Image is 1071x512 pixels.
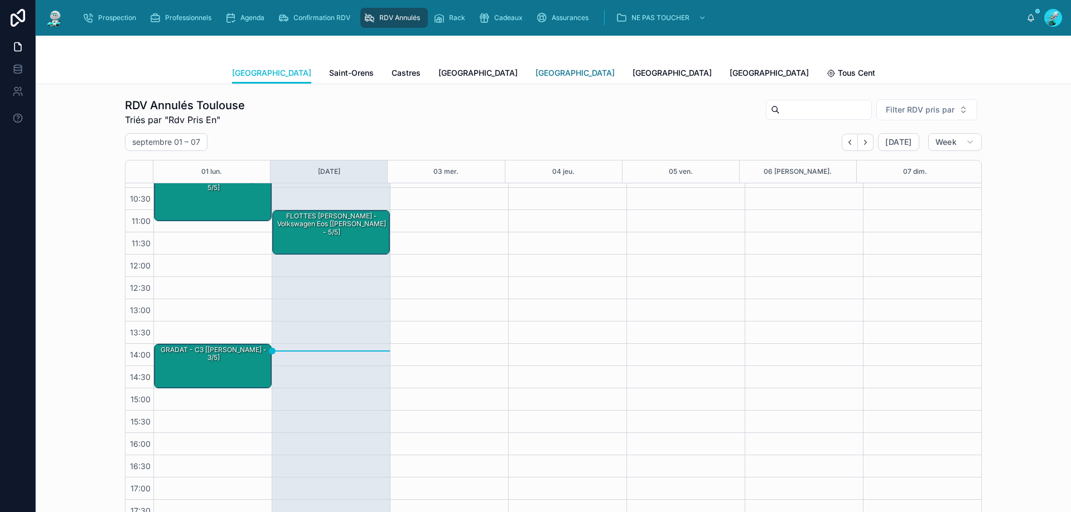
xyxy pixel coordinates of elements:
[156,345,271,363] div: GRADAT - C3 [[PERSON_NAME] - 3/5]
[827,63,887,85] a: Tous Centres
[318,160,340,183] button: [DATE]
[552,160,575,183] button: 04 jeu.
[928,133,982,151] button: Week
[128,484,153,493] span: 17:00
[221,8,272,28] a: Agenda
[127,439,153,448] span: 16:00
[155,344,271,388] div: GRADAT - C3 [[PERSON_NAME] - 3/5]
[74,6,1026,30] div: scrollable content
[449,13,465,22] span: Rack
[45,9,65,27] img: App logo
[876,99,977,120] button: Select Button
[127,305,153,315] span: 13:00
[612,8,712,28] a: NE PAS TOUCHER
[858,134,874,151] button: Next
[274,211,389,237] div: FLOTTES [PERSON_NAME] - Volkswagen eos [[PERSON_NAME] - 5/5]
[201,160,222,183] button: 01 lun.
[146,8,219,28] a: Professionnels
[633,67,712,79] span: [GEOGRAPHIC_DATA]
[392,67,421,79] span: Castres
[379,13,420,22] span: RDV Annulés
[669,160,693,183] button: 05 ven.
[552,13,588,22] span: Assurances
[79,8,144,28] a: Prospection
[438,67,518,79] span: [GEOGRAPHIC_DATA]
[631,13,689,22] span: NE PAS TOUCHER
[98,13,136,22] span: Prospection
[535,63,615,85] a: [GEOGRAPHIC_DATA]
[128,394,153,404] span: 15:00
[842,134,858,151] button: Back
[885,137,911,147] span: [DATE]
[533,8,596,28] a: Assurances
[329,67,374,79] span: Saint-Orens
[129,238,153,248] span: 11:30
[127,283,153,292] span: 12:30
[433,160,459,183] button: 03 mer.
[838,67,887,79] span: Tous Centres
[438,63,518,85] a: [GEOGRAPHIC_DATA]
[633,63,712,85] a: [GEOGRAPHIC_DATA]
[935,137,957,147] span: Week
[535,67,615,79] span: [GEOGRAPHIC_DATA]
[165,13,211,22] span: Professionnels
[764,160,832,183] button: 06 [PERSON_NAME].
[132,136,200,148] h2: septembre 01 – 07
[240,13,264,22] span: Agenda
[127,350,153,359] span: 14:00
[430,8,473,28] a: Rack
[392,63,421,85] a: Castres
[128,417,153,426] span: 15:30
[232,67,311,79] span: [GEOGRAPHIC_DATA]
[494,13,523,22] span: Cadeaux
[129,216,153,226] span: 11:00
[127,461,153,471] span: 16:30
[127,372,153,382] span: 14:30
[273,211,389,254] div: FLOTTES [PERSON_NAME] - Volkswagen eos [[PERSON_NAME] - 5/5]
[878,133,919,151] button: [DATE]
[232,63,311,84] a: [GEOGRAPHIC_DATA]
[329,63,374,85] a: Saint-Orens
[125,113,245,126] span: Triés par "Rdv Pris En"
[127,328,153,337] span: 13:30
[730,63,809,85] a: [GEOGRAPHIC_DATA]
[475,8,530,28] a: Cadeaux
[127,194,153,203] span: 10:30
[125,97,245,113] h1: RDV Annulés Toulouse
[274,8,358,28] a: Confirmation RDV
[886,104,954,115] span: Filter RDV pris par
[127,261,153,270] span: 12:00
[293,13,350,22] span: Confirmation RDV
[730,67,809,79] span: [GEOGRAPHIC_DATA]
[360,8,428,28] a: RDV Annulés
[903,160,927,183] button: 07 dim.
[155,166,271,221] div: [PERSON_NAME] Astra 5401kf46 H (L48) 1.7 CDTI 100cv [Sabaya - 5/5]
